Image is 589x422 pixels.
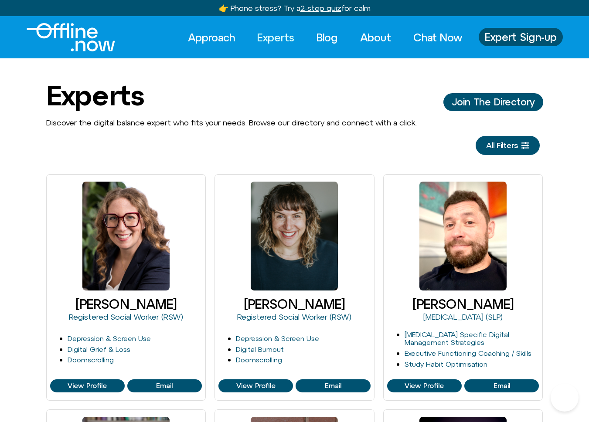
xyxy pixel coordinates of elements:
a: Doomscrolling [236,356,282,364]
nav: Menu [180,28,470,47]
a: Experts [249,28,302,47]
a: View Profile of Cleo Haber [296,379,370,392]
iframe: Botpress [551,384,579,412]
a: View Profile of Cleo Haber [218,379,293,392]
span: Discover the digital balance expert who fits your needs. Browse our directory and connect with a ... [46,118,417,127]
a: Depression & Screen Use [68,334,151,342]
span: Join The Directory [452,97,535,107]
a: Digital Burnout [236,345,284,353]
a: Study Habit Optimisation [405,360,487,368]
a: [PERSON_NAME] [75,297,177,311]
a: 👉 Phone stress? Try a2-step quizfor calm [219,3,371,13]
span: Expert Sign-up [485,31,557,43]
a: Executive Functioning Coaching / Skills [405,349,531,357]
span: View Profile [405,382,444,390]
span: Email [494,382,510,390]
a: Depression & Screen Use [236,334,319,342]
span: All Filters [486,141,518,150]
span: Email [156,382,173,390]
a: Registered Social Worker (RSW) [237,312,351,321]
a: Blog [309,28,346,47]
a: View Profile of Blair Wexler-Singer [50,379,125,392]
u: 2-step quiz [300,3,341,13]
a: Chat Now [405,28,470,47]
img: offline.now [27,23,115,51]
a: View Profile of Craig Selinger [464,379,539,392]
a: Digital Grief & Loss [68,345,130,353]
a: Doomscrolling [68,356,114,364]
span: Email [325,382,341,390]
a: View Profile of Craig Selinger [387,379,462,392]
a: [MEDICAL_DATA] Specific Digital Management Strategies [405,331,509,347]
a: All Filters [476,136,540,155]
div: Logo [27,23,100,51]
span: View Profile [236,382,276,390]
a: [MEDICAL_DATA] (SLP) [423,312,503,321]
a: About [352,28,399,47]
a: Join The Director [443,93,543,111]
h1: Experts [46,80,144,111]
span: View Profile [68,382,107,390]
a: Registered Social Worker (RSW) [69,312,183,321]
a: [PERSON_NAME] [244,297,345,311]
a: View Profile of Blair Wexler-Singer [127,379,202,392]
a: [PERSON_NAME] [412,297,514,311]
a: Approach [180,28,243,47]
a: Expert Sign-up [479,28,563,46]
